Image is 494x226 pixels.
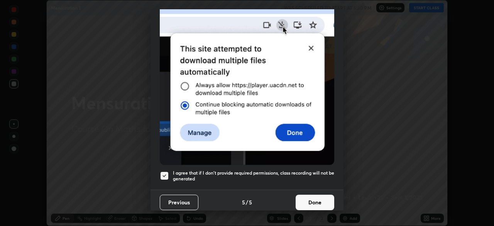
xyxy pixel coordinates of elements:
h4: / [246,198,248,206]
button: Done [296,195,334,210]
h5: I agree that if I don't provide required permissions, class recording will not be generated [173,170,334,182]
h4: 5 [249,198,252,206]
h4: 5 [242,198,245,206]
button: Previous [160,195,198,210]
